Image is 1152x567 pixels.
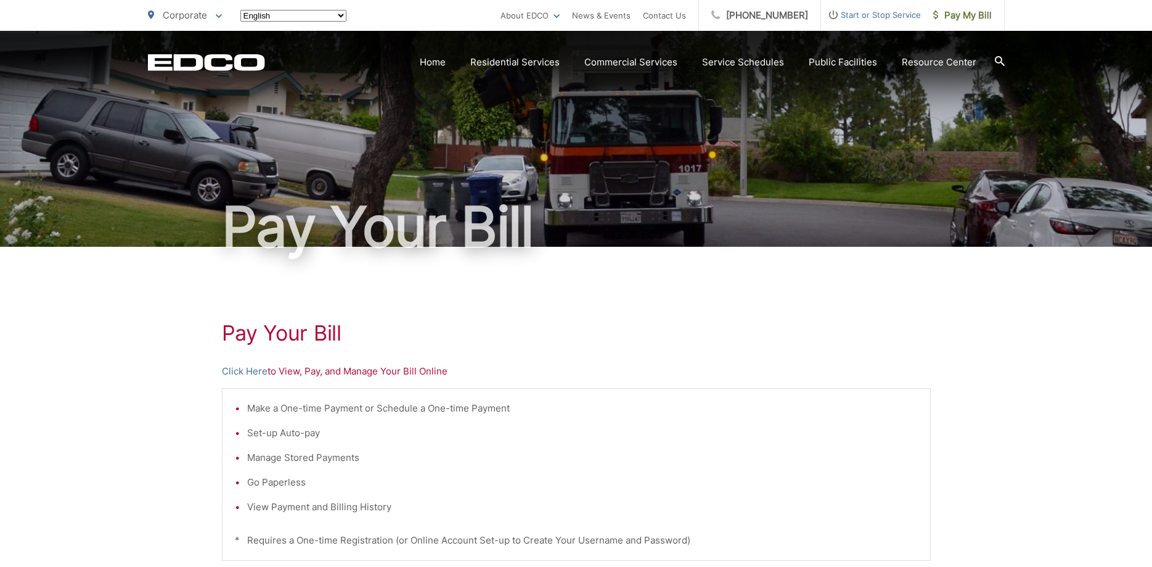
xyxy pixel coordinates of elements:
[933,8,992,23] span: Pay My Bill
[148,196,1005,258] h1: Pay Your Bill
[643,8,686,23] a: Contact Us
[148,54,265,71] a: EDCD logo. Return to the homepage.
[240,10,346,22] select: Select a language
[420,55,446,70] a: Home
[235,533,918,548] p: * Requires a One-time Registration (or Online Account Set-up to Create Your Username and Password)
[222,364,931,379] p: to View, Pay, and Manage Your Bill Online
[902,55,976,70] a: Resource Center
[247,426,918,441] li: Set-up Auto-pay
[584,55,677,70] a: Commercial Services
[500,8,560,23] a: About EDCO
[572,8,631,23] a: News & Events
[163,9,207,21] span: Corporate
[702,55,784,70] a: Service Schedules
[222,321,931,346] h1: Pay Your Bill
[247,401,918,416] li: Make a One-time Payment or Schedule a One-time Payment
[247,475,918,490] li: Go Paperless
[247,500,918,515] li: View Payment and Billing History
[809,55,877,70] a: Public Facilities
[247,450,918,465] li: Manage Stored Payments
[470,55,560,70] a: Residential Services
[222,364,268,379] a: Click Here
